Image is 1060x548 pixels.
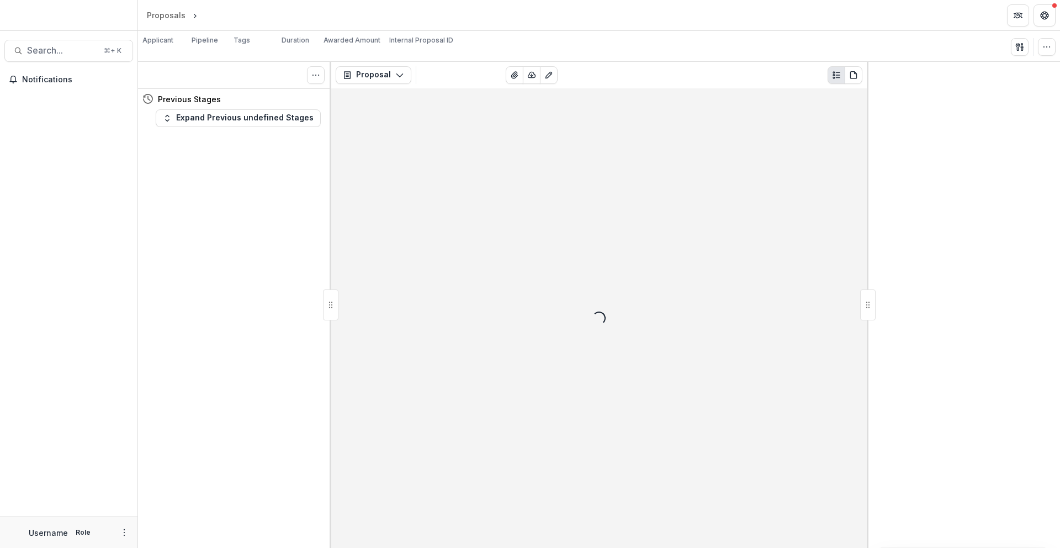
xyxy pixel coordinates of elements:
button: Proposal [336,66,411,84]
button: Edit as form [540,66,558,84]
button: Partners [1007,4,1029,27]
button: Plaintext view [828,66,845,84]
p: Duration [282,35,309,45]
p: Internal Proposal ID [389,35,453,45]
h4: Previous Stages [158,93,221,105]
button: PDF view [845,66,862,84]
p: Username [29,527,68,539]
button: More [118,526,131,539]
p: Pipeline [192,35,218,45]
span: Search... [27,45,97,56]
button: Search... [4,40,133,62]
p: Role [72,528,94,538]
button: View Attached Files [506,66,523,84]
div: Proposals [147,9,185,21]
p: Applicant [142,35,173,45]
span: Notifications [22,75,129,85]
p: Awarded Amount [324,35,380,45]
button: Toggle View Cancelled Tasks [307,66,325,84]
nav: breadcrumb [142,7,247,23]
button: Get Help [1033,4,1056,27]
button: Expand Previous undefined Stages [156,109,321,127]
a: Proposals [142,7,190,23]
button: Notifications [4,71,133,88]
p: Tags [234,35,250,45]
div: ⌘ + K [102,45,124,57]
